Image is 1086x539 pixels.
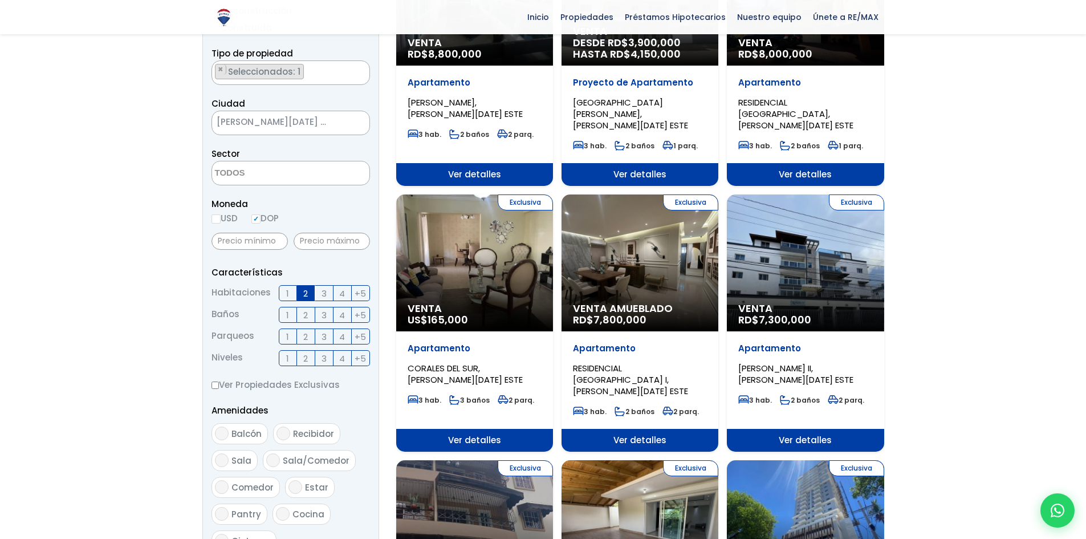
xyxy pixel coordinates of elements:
[322,286,327,301] span: 3
[449,129,489,139] span: 2 baños
[562,429,718,452] span: Ver detalles
[211,382,219,389] input: Ver Propiedades Exclusivas
[408,343,542,354] p: Apartamento
[663,460,718,476] span: Exclusiva
[211,111,370,135] span: SANTO DOMINGO ESTE
[251,214,261,224] input: DOP
[231,508,261,520] span: Pantry
[555,9,619,26] span: Propiedades
[573,77,707,88] p: Proyecto de Apartamento
[573,313,646,327] span: RD$
[497,129,534,139] span: 2 parq.
[628,35,681,50] span: 3,900,000
[615,141,654,151] span: 2 baños
[759,313,811,327] span: 7,300,000
[215,480,229,494] input: Comedor
[727,163,884,186] span: Ver detalles
[322,330,327,344] span: 3
[396,429,553,452] span: Ver detalles
[573,407,607,416] span: 3 hab.
[408,37,542,48] span: Venta
[396,194,553,452] a: Exclusiva Venta US$165,000 Apartamento CORALES DEL SUR, [PERSON_NAME][DATE] ESTE 3 hab. 3 baños 2...
[573,362,688,397] span: RESIDENCIAL [GEOGRAPHIC_DATA] I, [PERSON_NAME][DATE] ESTE
[738,343,872,354] p: Apartamento
[288,480,302,494] input: Estar
[738,96,853,131] span: RESIDENCIAL [GEOGRAPHIC_DATA], [PERSON_NAME][DATE] ESTE
[780,141,820,151] span: 2 baños
[211,307,239,323] span: Baños
[231,481,274,493] span: Comedor
[731,9,807,26] span: Nuestro equipo
[357,64,363,75] span: ×
[829,460,884,476] span: Exclusiva
[408,129,441,139] span: 3 hab.
[212,161,323,186] textarea: Search
[408,96,523,120] span: [PERSON_NAME], [PERSON_NAME][DATE] ESTE
[498,194,553,210] span: Exclusiva
[211,329,254,345] span: Parqueos
[305,481,328,493] span: Estar
[738,313,811,327] span: RD$
[829,194,884,210] span: Exclusiva
[211,285,271,301] span: Habitaciones
[211,197,370,211] span: Moneda
[303,330,308,344] span: 2
[339,330,345,344] span: 4
[357,64,364,75] button: Remove all items
[408,362,523,386] span: CORALES DEL SUR, [PERSON_NAME][DATE] ESTE
[212,114,341,130] span: SANTO DOMINGO ESTE
[211,403,370,418] p: Amenidades
[211,214,221,224] input: USD
[428,313,468,327] span: 165,000
[218,64,223,75] span: ×
[286,308,289,322] span: 1
[211,148,240,160] span: Sector
[738,395,772,405] span: 3 hab.
[828,141,863,151] span: 1 parq.
[322,308,327,322] span: 3
[573,141,607,151] span: 3 hab.
[276,507,290,521] input: Cocina
[355,308,366,322] span: +5
[339,286,345,301] span: 4
[231,428,262,440] span: Balcón
[211,378,370,392] label: Ver Propiedades Exclusivas
[341,114,358,132] button: Remove all items
[828,395,864,405] span: 2 parq.
[573,96,688,131] span: [GEOGRAPHIC_DATA][PERSON_NAME], [PERSON_NAME][DATE] ESTE
[662,141,698,151] span: 1 parq.
[738,77,872,88] p: Apartamento
[227,66,303,78] span: Seleccionados: 1
[408,313,468,327] span: US$
[562,163,718,186] span: Ver detalles
[355,351,366,366] span: +5
[727,194,884,452] a: Exclusiva Venta RD$7,300,000 Apartamento [PERSON_NAME] II, [PERSON_NAME][DATE] ESTE 3 hab. 2 baño...
[355,286,366,301] span: +5
[211,98,245,110] span: Ciudad
[211,233,288,250] input: Precio mínimo
[211,47,293,59] span: Tipo de propiedad
[738,303,872,314] span: Venta
[212,61,218,86] textarea: Search
[322,351,327,366] span: 3
[727,429,884,452] span: Ver detalles
[428,47,482,61] span: 8,800,000
[593,313,646,327] span: 7,800,000
[286,330,289,344] span: 1
[283,455,349,467] span: Sala/Comedor
[522,9,555,26] span: Inicio
[339,308,345,322] span: 4
[498,460,553,476] span: Exclusiva
[408,395,441,405] span: 3 hab.
[738,37,872,48] span: Venta
[355,330,366,344] span: +5
[498,395,534,405] span: 2 parq.
[738,362,853,386] span: [PERSON_NAME] II, [PERSON_NAME][DATE] ESTE
[738,47,812,61] span: RD$
[276,427,290,440] input: Recibidor
[215,64,226,75] button: Remove item
[215,64,304,79] li: APARTAMENTO
[573,303,707,314] span: Venta Amueblado
[286,286,289,301] span: 1
[663,194,718,210] span: Exclusiva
